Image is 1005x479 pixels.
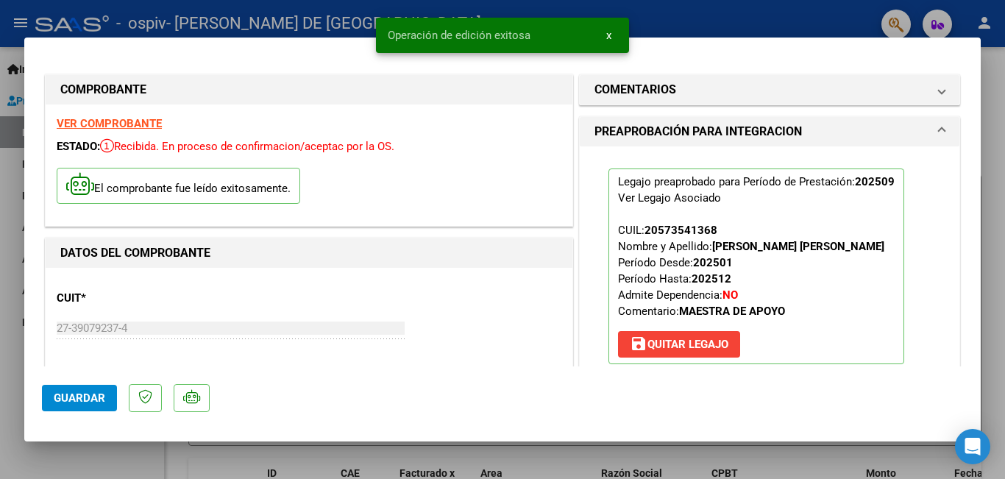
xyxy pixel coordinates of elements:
[580,146,959,398] div: PREAPROBACIÓN PARA INTEGRACION
[644,222,717,238] div: 20573541368
[42,385,117,411] button: Guardar
[692,272,731,285] strong: 202512
[57,117,162,130] a: VER COMPROBANTE
[594,123,802,141] h1: PREAPROBACIÓN PARA INTEGRACION
[57,290,208,307] p: CUIT
[388,28,530,43] span: Operación de edición exitosa
[54,391,105,405] span: Guardar
[60,246,210,260] strong: DATOS DEL COMPROBANTE
[855,175,895,188] strong: 202509
[57,140,100,153] span: ESTADO:
[580,75,959,104] mat-expansion-panel-header: COMENTARIOS
[618,305,785,318] span: Comentario:
[57,168,300,204] p: El comprobante fue leído exitosamente.
[618,224,884,318] span: CUIL: Nombre y Apellido: Período Desde: Período Hasta: Admite Dependencia:
[693,256,733,269] strong: 202501
[100,140,394,153] span: Recibida. En proceso de confirmacion/aceptac por la OS.
[60,82,146,96] strong: COMPROBANTE
[606,29,611,42] span: x
[630,335,647,352] mat-icon: save
[594,22,623,49] button: x
[618,331,740,358] button: Quitar Legajo
[57,366,168,379] span: ANALISIS PRESTADOR
[580,117,959,146] mat-expansion-panel-header: PREAPROBACIÓN PARA INTEGRACION
[618,190,721,206] div: Ver Legajo Asociado
[712,240,884,253] strong: [PERSON_NAME] [PERSON_NAME]
[608,168,904,364] p: Legajo preaprobado para Período de Prestación:
[722,288,738,302] strong: NO
[679,305,785,318] strong: MAESTRA DE APOYO
[594,81,676,99] h1: COMENTARIOS
[630,338,728,351] span: Quitar Legajo
[955,429,990,464] div: Open Intercom Messenger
